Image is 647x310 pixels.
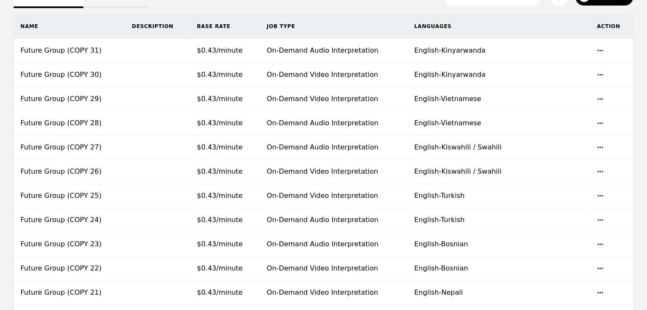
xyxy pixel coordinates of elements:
span: $0.43/minute [197,143,243,151]
span: $0.43/minute [197,192,243,200]
th: Job Type [260,14,408,39]
span: $0.43/minute [197,288,243,296]
td: On-Demand Audio Interpretation [260,135,408,160]
td: Future Group (COPY 22) [14,256,125,281]
td: Future Group (COPY 24) [14,208,125,232]
span: $0.43/minute [197,240,243,248]
th: Base Rate [190,14,260,39]
div: English-Kinyarwanda [414,70,583,80]
td: Future Group (COPY 26) [14,160,125,184]
span: $0.43/minute [197,46,243,54]
td: On-Demand Audio Interpretation [260,111,408,135]
th: Name [14,14,125,39]
span: $0.43/minute [197,70,243,79]
div: English-Bosnian [414,263,583,273]
td: On-Demand Video Interpretation [260,184,408,208]
td: Future Group (COPY 27) [14,135,125,160]
div: English-Nepali [414,287,583,298]
div: English-Vietnamese [414,94,583,104]
td: Future Group (COPY 28) [14,111,125,135]
td: On-Demand Audio Interpretation [260,208,408,232]
td: On-Demand Video Interpretation [260,160,408,184]
div: English-Bosnian [414,239,583,249]
div: English-Kiswahili / Swahili [414,166,583,177]
span: $0.43/minute [197,167,243,175]
span: $0.43/minute [197,216,243,224]
td: On-Demand Video Interpretation [260,256,408,281]
td: Future Group (COPY 30) [14,63,125,87]
td: Future Group (COPY 31) [14,39,125,63]
span: $0.43/minute [197,264,243,272]
td: Future Group (COPY 25) [14,184,125,208]
td: On-Demand Video Interpretation [260,87,408,111]
div: English-Turkish [414,215,583,225]
td: Future Group (COPY 29) [14,87,125,111]
td: Future Group (COPY 23) [14,232,125,256]
td: Future Group (COPY 21) [14,281,125,305]
td: On-Demand Video Interpretation [260,63,408,87]
td: On-Demand Audio Interpretation [260,232,408,256]
td: On-Demand Video Interpretation [260,281,408,305]
div: English-Kiswahili / Swahili [414,142,583,152]
span: $0.43/minute [197,95,243,103]
th: Action [590,14,633,39]
td: On-Demand Audio Interpretation [260,39,408,63]
th: Languages [408,14,590,39]
div: English-Kinyarwanda [414,45,583,56]
span: $0.43/minute [197,119,243,127]
th: Description [125,14,190,39]
div: English-Vietnamese [414,118,583,128]
div: English-Turkish [414,191,583,201]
